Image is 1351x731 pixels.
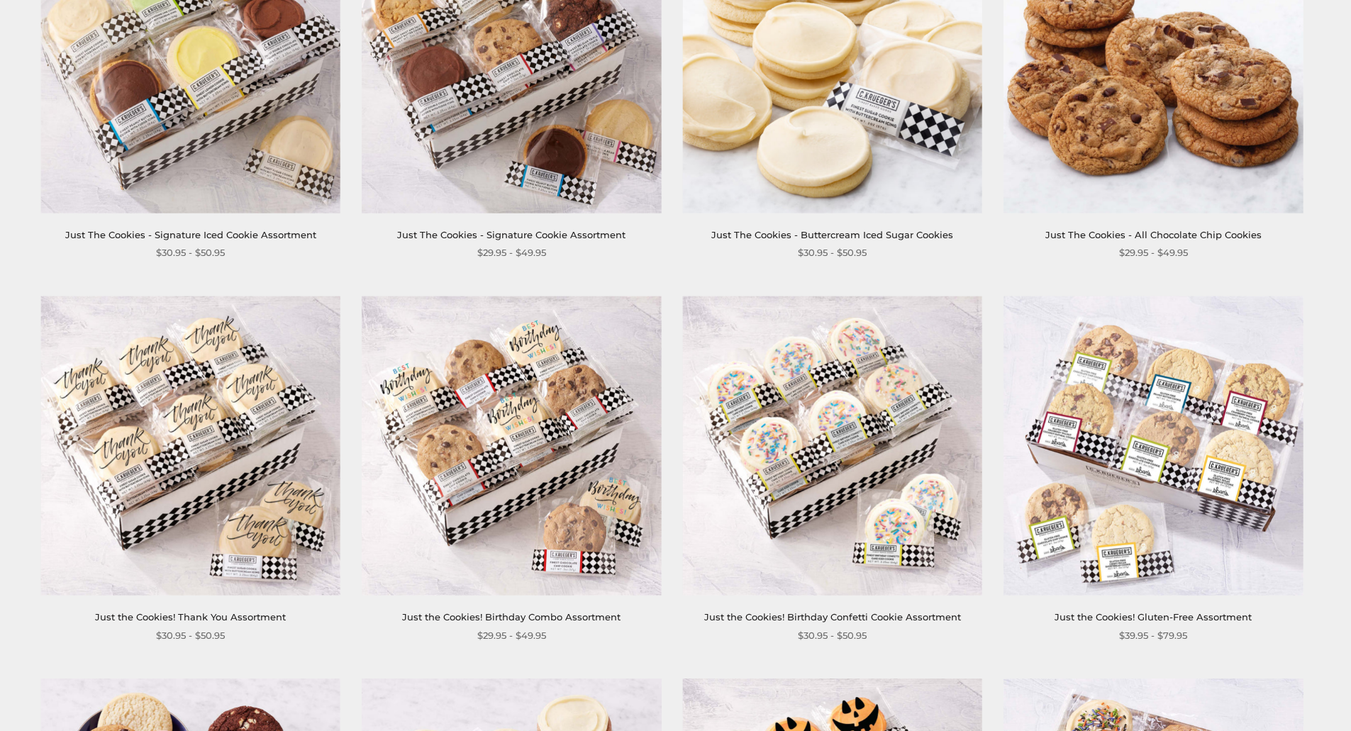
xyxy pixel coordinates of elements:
a: Just The Cookies - Signature Cookie Assortment [397,229,626,240]
span: $30.95 - $50.95 [798,245,867,260]
img: Just the Cookies! Thank You Assortment [41,296,340,596]
a: Just the Cookies! Birthday Combo Assortment [402,611,621,623]
span: $30.95 - $50.95 [156,245,225,260]
img: Just the Cookies! Birthday Combo Assortment [362,296,661,596]
a: Just the Cookies! Thank You Assortment [95,611,286,623]
a: Just The Cookies - Buttercream Iced Sugar Cookies [711,229,953,240]
span: $29.95 - $49.95 [477,245,546,260]
span: $29.95 - $49.95 [1119,245,1188,260]
span: $29.95 - $49.95 [477,628,546,643]
span: $30.95 - $50.95 [798,628,867,643]
span: $30.95 - $50.95 [156,628,225,643]
a: Just the Cookies! Gluten-Free Assortment [1055,611,1252,623]
a: Just the Cookies! Birthday Confetti Cookie Assortment [704,611,961,623]
img: Just the Cookies! Birthday Confetti Cookie Assortment [683,296,982,596]
a: Just The Cookies - Signature Iced Cookie Assortment [65,229,316,240]
img: Just the Cookies! Gluten-Free Assortment [1003,296,1303,596]
a: Just The Cookies - All Chocolate Chip Cookies [1045,229,1262,240]
span: $39.95 - $79.95 [1119,628,1187,643]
